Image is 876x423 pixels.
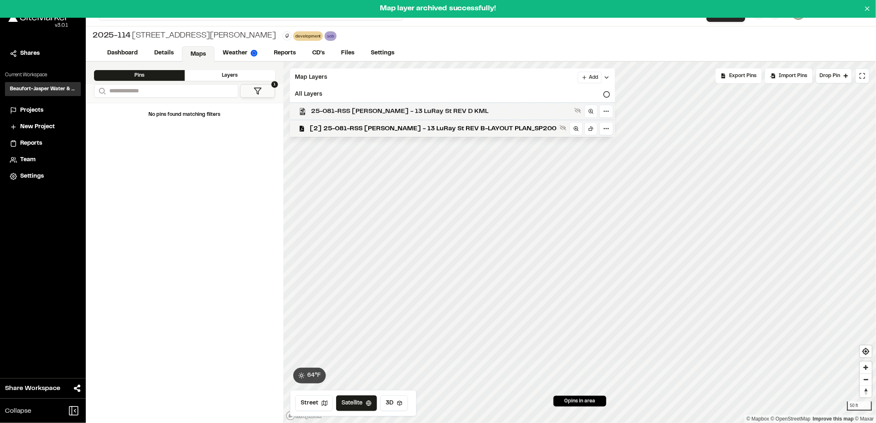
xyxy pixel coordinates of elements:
a: OpenStreetMap [771,416,811,422]
button: Zoom out [860,374,872,385]
a: Settings [363,45,403,61]
span: Export Pins [729,72,756,80]
button: Reset bearing to north [860,385,872,397]
div: No pins available to export [716,68,762,83]
span: New Project [20,122,55,132]
span: Map Layers [295,73,327,82]
span: Drop Pin [819,72,840,80]
a: Mapbox [746,416,769,422]
span: Projects [20,106,43,115]
div: Oh geez...please don't... [8,22,68,29]
div: Import Pins into your project [765,68,812,83]
span: Add [589,74,598,81]
button: Show layer [558,123,568,133]
div: Layers [185,70,276,81]
span: Import Pins [779,72,807,80]
span: Reset bearing to north [860,386,872,397]
img: precipai.png [251,50,257,56]
a: Files [333,45,363,61]
a: Dashboard [99,45,146,61]
p: Current Workspace [5,71,81,79]
span: Reports [20,139,42,148]
a: Reports [10,139,76,148]
div: All Layers [290,87,615,102]
a: Map feedback [813,416,854,422]
button: Find my location [860,345,872,357]
span: 64 ° F [307,371,321,380]
span: 25-081-RSS [PERSON_NAME] - 13 LuRay St REV D KML [311,106,571,116]
a: Reports [266,45,304,61]
h3: Beaufort-Jasper Water & Sewer Authority [10,85,76,93]
span: 0 pins in area [564,397,595,405]
span: [2] 25-081-RSS [PERSON_NAME] - 13 LuRay St REV B-LAYOUT PLAN_SP200 [310,124,556,134]
span: Team [20,155,35,164]
button: Add [578,72,602,83]
a: Shares [10,49,76,58]
a: Maxar [855,416,874,422]
span: Share Workspace [5,383,60,393]
a: Zoom to layer [570,122,583,135]
span: No pins found matching filters [149,113,221,117]
img: kml_black_icon64.png [299,108,306,115]
a: Zoom to layer [584,105,598,118]
button: 64°F [293,368,326,383]
button: Edit Tags [283,31,292,40]
a: Settings [10,172,76,181]
a: CD's [304,45,333,61]
a: Maps [182,46,214,62]
button: 1 [240,84,275,98]
span: 2025-114 [92,30,130,42]
div: development [293,31,323,41]
button: Show layer [573,106,583,115]
div: Pins [94,70,185,81]
a: Details [146,45,182,61]
button: Search [94,84,109,98]
button: Street [295,395,333,411]
button: Drop Pin [816,68,852,83]
div: 50 ft [847,402,872,411]
span: Shares [20,49,40,58]
button: Satellite [336,395,377,411]
span: Settings [20,172,44,181]
div: [STREET_ADDRESS][PERSON_NAME] [92,30,276,42]
a: Rotate to layer [584,122,598,135]
button: Zoom in [860,362,872,374]
span: 1 [271,81,278,88]
span: Collapse [5,406,31,416]
a: Team [10,155,76,164]
a: Weather [214,45,266,61]
a: New Project [10,122,76,132]
button: 3D [380,395,408,411]
a: Projects [10,106,76,115]
a: Mapbox logo [286,411,322,421]
div: sob [325,31,336,41]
